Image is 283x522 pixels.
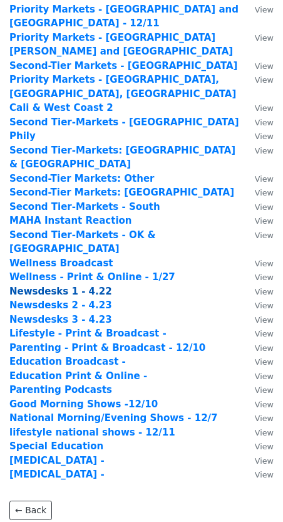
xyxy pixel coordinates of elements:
[255,75,274,85] small: View
[242,74,274,85] a: View
[255,33,274,43] small: View
[242,32,274,43] a: View
[255,456,274,466] small: View
[9,145,235,170] strong: Second Tier-Markets: [GEOGRAPHIC_DATA] & [GEOGRAPHIC_DATA]
[9,117,239,128] a: Second Tier-Markets - [GEOGRAPHIC_DATA]
[242,201,274,212] a: View
[9,130,36,142] strong: Phily
[255,188,274,197] small: View
[242,229,274,241] a: View
[255,61,274,71] small: View
[242,427,274,438] a: View
[255,5,274,14] small: View
[255,287,274,296] small: View
[9,201,160,212] a: Second Tier-Markets - South
[255,357,274,367] small: View
[242,300,274,311] a: View
[9,300,112,311] a: Newsdesks 2 - 4.23
[9,384,112,395] a: Parenting Podcasts
[9,328,167,339] a: Lifestyle - Print & Broadcast -
[242,286,274,297] a: View
[242,370,274,382] a: View
[242,356,274,367] a: View
[242,60,274,71] a: View
[242,314,274,325] a: View
[242,342,274,353] a: View
[255,216,274,226] small: View
[255,301,274,310] small: View
[242,271,274,283] a: View
[255,118,274,127] small: View
[9,102,113,113] a: Cali & West Coast 2
[242,145,274,156] a: View
[9,74,236,100] a: Priority Markets - [GEOGRAPHIC_DATA], [GEOGRAPHIC_DATA], [GEOGRAPHIC_DATA]
[9,469,105,480] a: [MEDICAL_DATA] -
[255,231,274,240] small: View
[255,414,274,423] small: View
[242,455,274,466] a: View
[9,229,156,255] a: Second Tier-Markets - OK & [GEOGRAPHIC_DATA]
[9,314,112,325] a: Newsdesks 3 - 4.23
[9,173,154,184] a: Second-Tier Markets: Other
[9,32,233,58] a: Priority Markets - [GEOGRAPHIC_DATA][PERSON_NAME] and [GEOGRAPHIC_DATA]
[9,399,158,410] a: Good Morning Shows -12/10
[242,412,274,424] a: View
[9,455,105,466] a: [MEDICAL_DATA] -
[255,428,274,437] small: View
[242,399,274,410] a: View
[9,356,126,367] strong: Education Broadcast -
[242,258,274,269] a: View
[9,187,234,198] a: Second-Tier Markets: [GEOGRAPHIC_DATA]
[9,286,112,297] a: Newsdesks 1 - 4.22
[242,117,274,128] a: View
[242,173,274,184] a: View
[255,400,274,409] small: View
[255,103,274,113] small: View
[9,441,103,452] a: Special Education
[9,60,237,71] strong: Second-Tier Markets - [GEOGRAPHIC_DATA]
[255,315,274,325] small: View
[255,372,274,381] small: View
[9,271,175,283] a: Wellness - Print & Online - 1/27
[9,370,147,382] a: Education Print & Online -
[242,187,274,198] a: View
[9,427,175,438] a: lifestyle national shows - 12/11
[9,412,218,424] strong: National Morning/Evening Shows - 12/7
[242,384,274,395] a: View
[255,174,274,184] small: View
[9,215,132,226] a: MAHA Instant Reaction
[255,202,274,212] small: View
[242,130,274,142] a: View
[255,259,274,268] small: View
[242,102,274,113] a: View
[9,258,113,269] a: Wellness Broadcast
[242,215,274,226] a: View
[242,328,274,339] a: View
[255,146,274,155] small: View
[255,273,274,282] small: View
[9,342,205,353] strong: Parenting - Print & Broadcast - 12/10
[255,132,274,141] small: View
[220,462,283,522] iframe: Chat Widget
[9,4,239,29] strong: Priority Markets - [GEOGRAPHIC_DATA] and [GEOGRAPHIC_DATA] - 12/11
[255,442,274,451] small: View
